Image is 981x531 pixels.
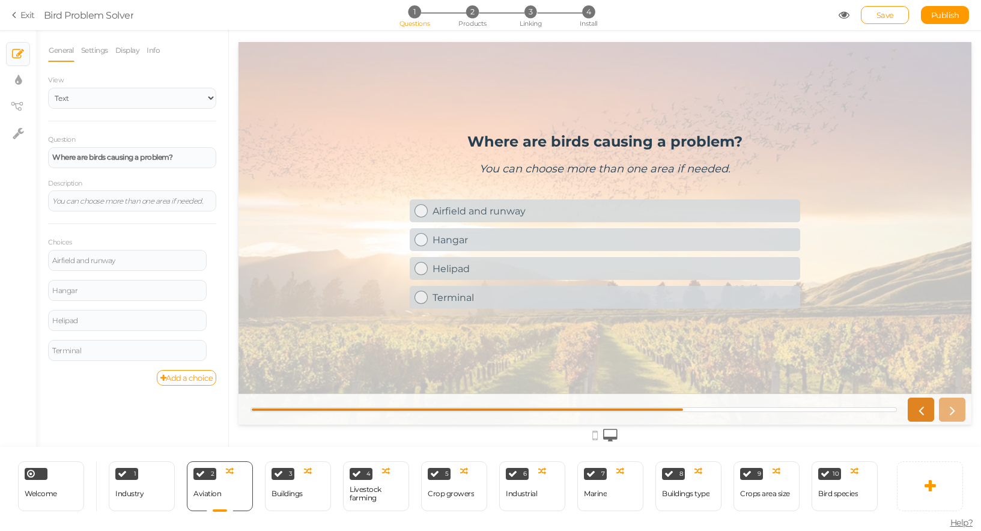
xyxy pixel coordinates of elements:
span: 1 [134,471,136,477]
div: Airfield and runway [194,163,557,175]
label: Choices [48,238,72,247]
a: Add a choice [157,370,217,386]
span: 4 [582,5,595,18]
div: 1 Industry [109,461,175,511]
div: 5 Crop growers [421,461,487,511]
span: 2 [466,5,479,18]
a: Display [115,39,141,62]
div: Industry [115,490,144,498]
div: 10 Bird species [812,461,878,511]
span: 3 [289,471,293,477]
div: Helipad [194,221,557,232]
div: 9 Crops area size [733,461,800,511]
div: Aviation [193,490,221,498]
div: Buildings [272,490,303,498]
strong: Where are birds causing a problem? [52,153,172,162]
label: Question [48,136,75,144]
span: 7 [601,471,605,477]
span: 10 [833,471,839,477]
div: Bird Problem Solver [44,8,134,22]
div: Industrial [506,490,537,498]
a: Settings [80,39,109,62]
span: 9 [758,471,761,477]
span: Linking [520,19,541,28]
em: You can choose more than one area if needed. [52,196,202,205]
span: 3 [524,5,536,18]
div: Terminal [194,250,557,261]
div: Crop growers [428,490,474,498]
div: 7 Marine [577,461,643,511]
li: 3 Linking [502,5,558,18]
div: 8 Buildings type [655,461,721,511]
div: Livestock farming [350,485,402,502]
a: General [48,39,74,62]
span: View [48,76,64,84]
label: Description [48,180,82,188]
span: 5 [445,471,449,477]
div: Marine [584,490,607,498]
li: 1 Questions [386,5,442,18]
div: 3 Buildings [265,461,331,511]
div: Save [861,6,909,24]
span: Install [580,19,597,28]
div: Hangar [194,192,557,204]
div: Bird species [818,490,858,498]
div: Crops area size [740,490,790,498]
span: 1 [408,5,421,18]
div: Terminal [52,347,202,354]
span: 4 [366,471,371,477]
span: Publish [931,10,959,20]
div: 2 Aviation [187,461,253,511]
span: Save [876,10,894,20]
div: Welcome [18,461,84,511]
span: Questions [399,19,430,28]
div: Airfield and runway [52,257,202,264]
span: Help? [950,517,973,528]
em: You can choose more than one area if needed. [241,120,492,133]
span: 6 [523,471,527,477]
span: 2 [211,471,214,477]
strong: Where are birds causing a problem? [229,91,504,108]
div: Hangar [52,287,202,294]
li: 4 Install [560,5,616,18]
div: 6 Industrial [499,461,565,511]
div: Helipad [52,317,202,324]
div: Buildings type [662,490,709,498]
li: 2 Products [445,5,500,18]
a: Exit [12,9,35,21]
span: Welcome [25,489,57,498]
span: Products [458,19,487,28]
a: Info [146,39,160,62]
span: 8 [679,471,683,477]
div: 4 Livestock farming [343,461,409,511]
